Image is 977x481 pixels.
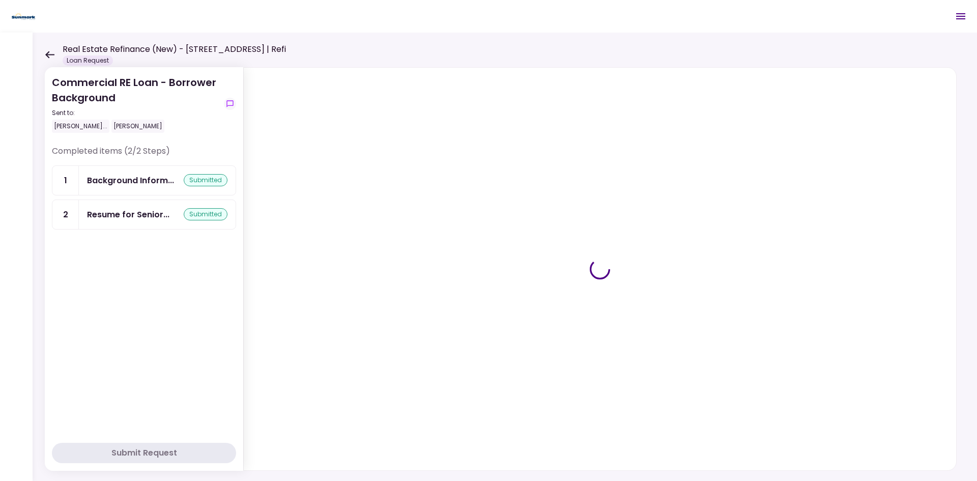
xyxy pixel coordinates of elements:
button: Submit Request [52,443,236,463]
button: Open menu [949,4,973,29]
div: Sent to: [52,108,220,118]
div: Submit Request [111,447,177,459]
div: Background Information – Borrower/Guarantor profile [87,174,174,187]
img: Partner icon [10,9,37,24]
button: show-messages [224,98,236,110]
div: submitted [184,174,227,186]
a: 1Background Information – Borrower/Guarantor profile submitted [52,165,236,195]
div: submitted [184,208,227,220]
div: Resume for Senior Management [87,208,169,221]
h1: Real Estate Refinance (New) - [STREET_ADDRESS] | Refi [63,43,286,55]
div: Commercial RE Loan - Borrower Background [52,75,220,133]
div: Completed items (2/2 Steps) [52,145,236,165]
div: 2 [52,200,79,229]
div: [PERSON_NAME]... [52,120,109,133]
div: 1 [52,166,79,195]
div: [PERSON_NAME] [111,120,164,133]
div: Loan Request [63,55,113,66]
a: 2Resume for Senior Managementsubmitted [52,200,236,230]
